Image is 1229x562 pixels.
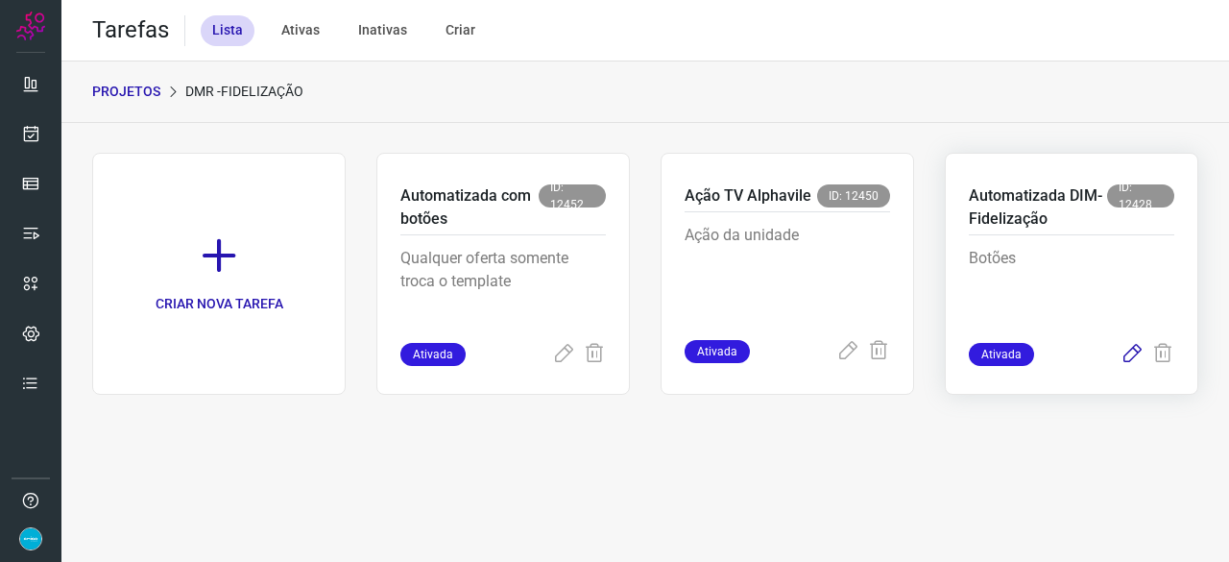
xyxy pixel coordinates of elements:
p: Automatizada DIM- Fidelização [969,184,1107,231]
div: Inativas [347,15,419,46]
span: ID: 12428 [1107,184,1174,208]
img: Logo [16,12,45,40]
p: Automatizada com botões [400,184,539,231]
p: Ação TV Alphavile [685,184,811,208]
p: PROJETOS [92,82,160,102]
span: Ativada [685,340,750,363]
p: Qualquer oferta somente troca o template [400,247,606,343]
span: Ativada [969,343,1034,366]
p: CRIAR NOVA TAREFA [156,294,283,314]
p: Ação da unidade [685,224,890,320]
div: Lista [201,15,254,46]
p: Botões [969,247,1174,343]
a: CRIAR NOVA TAREFA [92,153,346,395]
p: DMR -Fidelização [185,82,303,102]
h2: Tarefas [92,16,169,44]
span: ID: 12452 [539,184,606,208]
div: Criar [434,15,487,46]
div: Ativas [270,15,331,46]
span: ID: 12450 [817,184,890,208]
span: Ativada [400,343,466,366]
img: 4352b08165ebb499c4ac5b335522ff74.png [19,527,42,550]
